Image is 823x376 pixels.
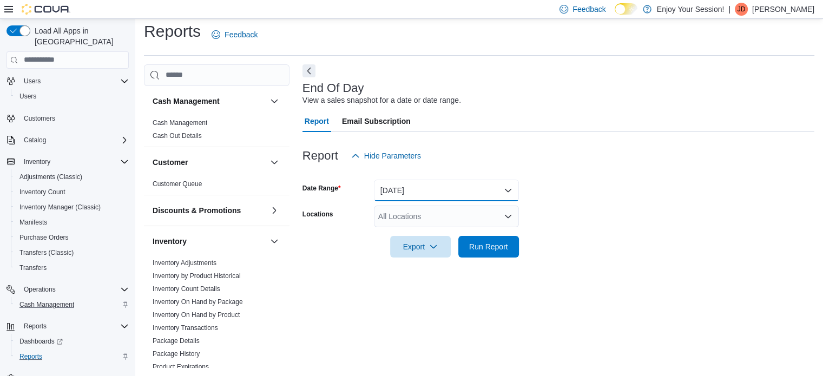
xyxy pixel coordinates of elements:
[302,149,338,162] h3: Report
[11,169,133,184] button: Adjustments (Classic)
[15,170,87,183] a: Adjustments (Classic)
[302,95,461,106] div: View a sales snapshot for a date or date range.
[302,184,341,193] label: Date Range
[153,285,220,293] a: Inventory Count Details
[15,246,129,259] span: Transfers (Classic)
[19,337,63,346] span: Dashboards
[504,212,512,221] button: Open list of options
[153,259,216,267] span: Inventory Adjustments
[153,324,218,332] a: Inventory Transactions
[15,90,129,103] span: Users
[15,186,129,199] span: Inventory Count
[2,319,133,334] button: Reports
[15,170,129,183] span: Adjustments (Classic)
[2,282,133,297] button: Operations
[19,155,55,168] button: Inventory
[458,236,519,258] button: Run Report
[397,236,444,258] span: Export
[24,136,46,144] span: Catalog
[153,337,200,345] a: Package Details
[15,231,73,244] a: Purchase Orders
[19,300,74,309] span: Cash Management
[19,112,60,125] a: Customers
[15,201,129,214] span: Inventory Manager (Classic)
[15,231,129,244] span: Purchase Orders
[19,320,129,333] span: Reports
[2,154,133,169] button: Inventory
[19,134,129,147] span: Catalog
[19,283,129,296] span: Operations
[144,116,289,147] div: Cash Management
[19,111,129,125] span: Customers
[15,90,41,103] a: Users
[15,261,51,274] a: Transfers
[19,233,69,242] span: Purchase Orders
[153,132,202,140] a: Cash Out Details
[15,246,78,259] a: Transfers (Classic)
[15,350,47,363] a: Reports
[24,322,47,331] span: Reports
[735,3,748,16] div: Jack Daniel Grieve
[153,180,202,188] a: Customer Queue
[153,157,266,168] button: Customer
[469,241,508,252] span: Run Report
[738,3,746,16] span: JD
[2,110,133,126] button: Customers
[11,245,133,260] button: Transfers (Classic)
[11,215,133,230] button: Manifests
[153,272,241,280] a: Inventory by Product Historical
[19,248,74,257] span: Transfers (Classic)
[364,150,421,161] span: Hide Parameters
[19,134,50,147] button: Catalog
[657,3,725,16] p: Enjoy Your Session!
[390,236,451,258] button: Export
[305,110,329,132] span: Report
[153,362,209,371] span: Product Expirations
[19,92,36,101] span: Users
[11,89,133,104] button: Users
[11,230,133,245] button: Purchase Orders
[11,334,133,349] a: Dashboards
[19,75,129,88] span: Users
[268,95,281,108] button: Cash Management
[19,283,60,296] button: Operations
[11,260,133,275] button: Transfers
[153,157,188,168] h3: Customer
[374,180,519,201] button: [DATE]
[24,285,56,294] span: Operations
[207,24,262,45] a: Feedback
[153,205,266,216] button: Discounts & Promotions
[153,311,240,319] a: Inventory On Hand by Product
[19,188,65,196] span: Inventory Count
[342,110,411,132] span: Email Subscription
[24,114,55,123] span: Customers
[15,201,105,214] a: Inventory Manager (Classic)
[153,236,266,247] button: Inventory
[153,96,266,107] button: Cash Management
[11,184,133,200] button: Inventory Count
[153,349,200,358] span: Package History
[752,3,814,16] p: [PERSON_NAME]
[153,298,243,306] a: Inventory On Hand by Package
[347,145,425,167] button: Hide Parameters
[15,298,129,311] span: Cash Management
[572,4,605,15] span: Feedback
[268,204,281,217] button: Discounts & Promotions
[144,21,201,42] h1: Reports
[11,297,133,312] button: Cash Management
[11,349,133,364] button: Reports
[153,119,207,127] a: Cash Management
[15,186,70,199] a: Inventory Count
[15,261,129,274] span: Transfers
[15,335,67,348] a: Dashboards
[15,216,129,229] span: Manifests
[153,205,241,216] h3: Discounts & Promotions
